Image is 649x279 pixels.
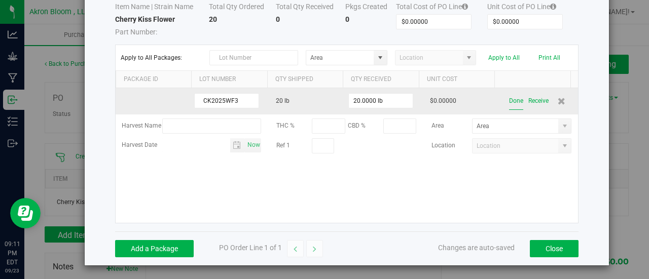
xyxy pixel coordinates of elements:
label: Harvest Name [122,121,162,131]
input: NO DATA FOUND [473,119,558,133]
strong: 0 [345,15,349,23]
th: Total Qty Received [276,2,346,14]
button: Receive [528,92,549,110]
span: Part Number: [115,28,157,36]
input: Unit Cost [488,15,562,29]
th: Total Cost of PO Line [396,2,487,14]
button: Done [509,92,523,110]
input: Qty Received [349,94,413,108]
strong: 20 [209,15,217,23]
input: Total Cost [396,15,471,29]
th: Qty Received [343,71,419,88]
span: PO Order Line 1 of 1 [219,244,282,252]
th: Item Name | Strain Name [115,2,209,14]
span: Toggle calendar [230,138,245,152]
th: Total Qty Ordered [209,2,276,14]
strong: 0 [276,15,280,23]
button: Close [530,240,579,257]
label: Ref 1 [276,141,312,150]
label: THC % [276,121,312,131]
th: Package Id [116,71,192,88]
i: Specifying a total cost will update all package costs. [550,3,556,10]
i: Specifying a total cost will update all package costs. [462,3,468,10]
th: Pkgs Created [345,2,396,14]
button: Add a Package [115,240,194,257]
span: Changes are auto-saved [438,244,515,252]
strong: Cherry Kiss Flower [115,15,175,23]
span: Apply to All Packages: [121,54,202,61]
button: Apply to All [488,54,520,61]
label: Area [431,121,472,131]
label: Location [431,141,472,150]
button: Print All [538,54,560,61]
th: Unit Cost [419,71,495,88]
td: $0.00000 [424,88,501,114]
input: NO DATA FOUND [306,51,374,65]
span: Set Current date [245,138,262,152]
input: Lot Number [209,50,298,65]
input: Lot Number [194,93,259,108]
span: select [245,138,262,152]
label: CBD % [348,121,383,131]
iframe: Resource center [10,198,41,228]
th: Unit Cost of PO Line [487,2,579,14]
td: 20 lb [270,88,347,114]
th: Qty Shipped [267,71,343,88]
label: Harvest Date [122,140,162,150]
th: Lot Number [191,71,267,88]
